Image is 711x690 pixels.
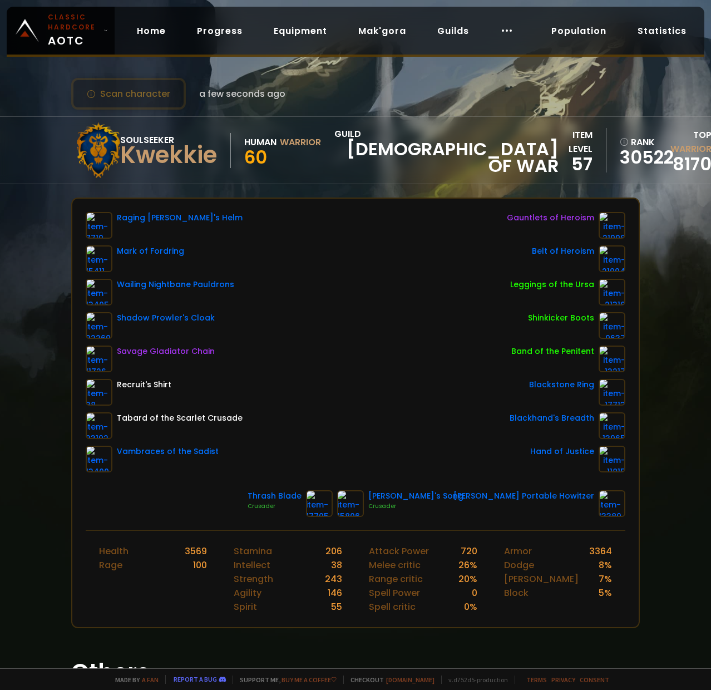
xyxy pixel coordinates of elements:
[99,544,129,558] div: Health
[529,379,594,391] div: Blackstone Ring
[532,245,594,257] div: Belt of Heroism
[337,490,364,517] img: item-15806
[331,558,342,572] div: 38
[325,572,342,586] div: 243
[86,279,112,305] img: item-13405
[86,346,112,372] img: item-11726
[620,135,659,149] div: rank
[108,676,159,684] span: Made by
[461,544,477,558] div: 720
[599,346,625,372] img: item-13217
[504,544,532,558] div: Armor
[117,346,215,357] div: Savage Gladiator Chain
[185,544,207,558] div: 3569
[369,572,423,586] div: Range critic
[233,676,337,684] span: Support me,
[188,19,251,42] a: Progress
[599,490,625,517] img: item-13380
[441,676,508,684] span: v. d752d5 - production
[193,558,207,572] div: 100
[526,676,547,684] a: Terms
[174,675,217,683] a: Report a bug
[511,346,594,357] div: Band of the Penitent
[86,212,112,239] img: item-7719
[234,600,257,614] div: Spirit
[234,572,273,586] div: Strength
[234,558,270,572] div: Intellect
[458,572,477,586] div: 20 %
[599,412,625,439] img: item-13965
[504,558,534,572] div: Dodge
[280,135,321,149] div: Warrior
[580,676,609,684] a: Consent
[551,676,575,684] a: Privacy
[599,245,625,272] img: item-21994
[559,156,592,172] div: 57
[504,572,579,586] div: [PERSON_NAME]
[117,245,184,257] div: Mark of Fordring
[368,490,463,502] div: [PERSON_NAME]'s Song
[331,600,342,614] div: 55
[234,586,261,600] div: Agility
[599,586,612,600] div: 5 %
[142,676,159,684] a: a fan
[589,544,612,558] div: 3364
[234,544,272,558] div: Stamina
[99,558,122,572] div: Rage
[117,446,219,457] div: Vambraces of the Sadist
[343,676,434,684] span: Checkout
[349,19,415,42] a: Mak'gora
[244,145,267,170] span: 60
[504,586,529,600] div: Block
[325,544,342,558] div: 206
[542,19,615,42] a: Population
[528,312,594,324] div: Shinkicker Boots
[368,502,463,511] div: Crusader
[386,676,434,684] a: [DOMAIN_NAME]
[248,490,302,502] div: Thrash Blade
[248,502,302,511] div: Crusader
[530,446,594,457] div: Hand of Justice
[117,279,234,290] div: Wailing Nightbane Pauldrons
[599,379,625,406] img: item-17713
[620,149,659,166] a: 30522
[599,572,612,586] div: 7 %
[282,676,337,684] a: Buy me a coffee
[117,312,215,324] div: Shadow Prowler's Cloak
[369,558,421,572] div: Melee critic
[334,127,559,174] div: guild
[369,544,429,558] div: Attack Power
[265,19,336,42] a: Equipment
[86,245,112,272] img: item-15411
[48,12,99,32] small: Classic Hardcore
[86,412,112,439] img: item-23192
[428,19,478,42] a: Guilds
[128,19,175,42] a: Home
[117,412,243,424] div: Tabard of the Scarlet Crusade
[306,490,333,517] img: item-17705
[510,279,594,290] div: Leggings of the Ursa
[328,586,342,600] div: 146
[7,7,115,55] a: Classic HardcoreAOTC
[507,212,594,224] div: Gauntlets of Heroism
[48,12,99,49] span: AOTC
[599,558,612,572] div: 8 %
[120,147,217,164] div: Kwekkie
[369,586,420,600] div: Spell Power
[453,490,594,502] div: [PERSON_NAME] Portable Howitzer
[458,558,477,572] div: 26 %
[71,655,640,690] h1: Others
[369,600,416,614] div: Spell critic
[510,412,594,424] div: Blackhand's Breadth
[464,600,477,614] div: 0 %
[86,379,112,406] img: item-38
[199,87,285,101] span: a few seconds ago
[629,19,695,42] a: Statistics
[599,312,625,339] img: item-9637
[559,128,592,156] div: item level
[244,135,276,149] div: Human
[599,212,625,239] img: item-21998
[117,379,171,391] div: Recruit's Shirt
[120,133,217,147] div: Soulseeker
[599,279,625,305] img: item-21316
